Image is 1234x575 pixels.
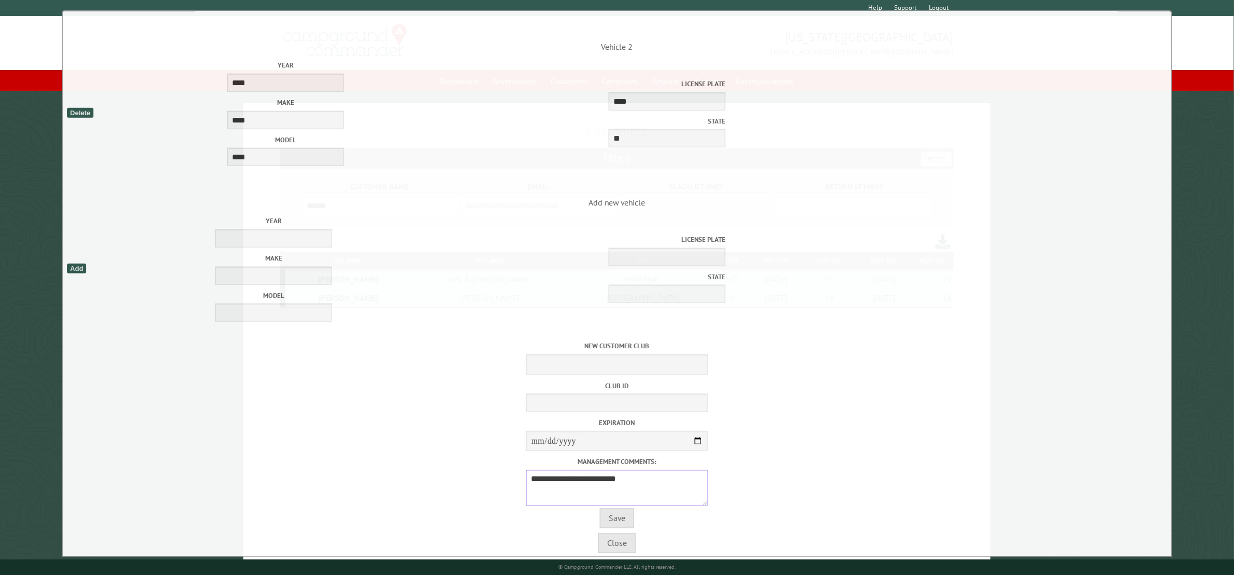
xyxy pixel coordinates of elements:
[124,253,423,263] label: Make
[65,457,1169,467] label: Management comments:
[65,341,1169,351] label: New customer club
[434,116,725,126] label: State
[598,533,636,553] button: Close
[65,42,1169,173] span: Vehicle 2
[67,264,86,273] div: Add
[65,197,1169,328] span: Add new vehicle
[434,79,725,89] label: License Plate
[427,272,726,282] label: State
[427,235,726,244] label: License Plate
[67,108,93,118] div: Delete
[140,98,431,107] label: Make
[600,509,634,528] button: Save
[124,216,423,226] label: Year
[65,418,1169,428] label: Expiration
[140,135,431,145] label: Model
[140,60,431,70] label: Year
[558,564,676,570] small: © Campground Commander LLC. All rights reserved.
[124,291,423,300] label: Model
[65,381,1169,391] label: Club ID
